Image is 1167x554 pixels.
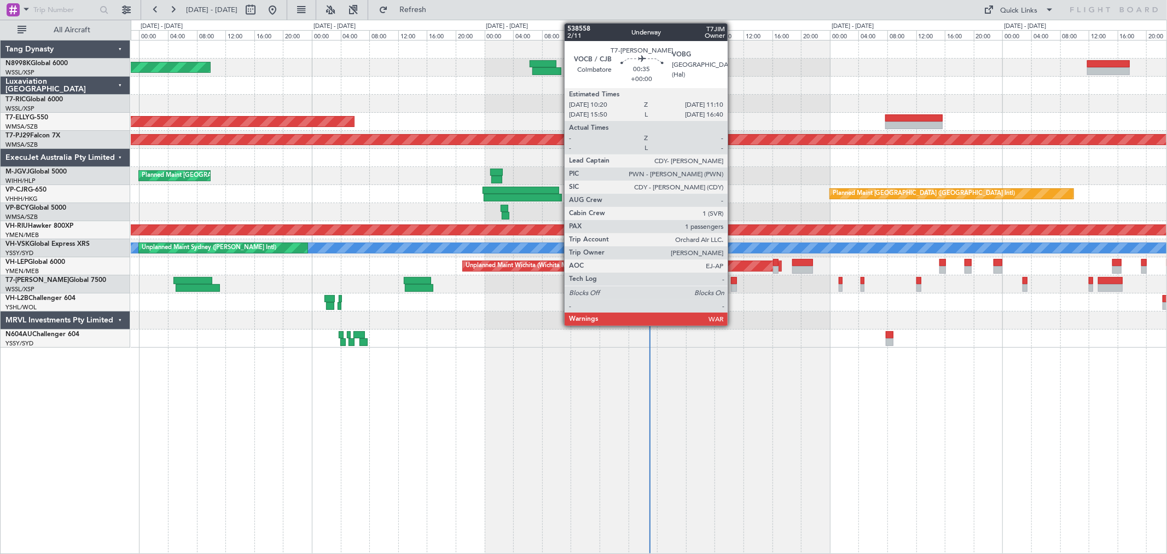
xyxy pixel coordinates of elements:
[168,30,197,40] div: 04:00
[283,30,312,40] div: 20:00
[5,105,34,113] a: WSSL/XSP
[12,21,119,39] button: All Aircraft
[5,277,106,284] a: T7-[PERSON_NAME]Global 7500
[1002,30,1031,40] div: 00:00
[5,231,39,239] a: YMEN/MEB
[5,114,30,121] span: T7-ELLY
[5,331,32,338] span: N604AU
[5,96,63,103] a: T7-RICGlobal 6000
[5,169,30,175] span: M-JGVJ
[142,240,276,256] div: Unplanned Maint Sydney ([PERSON_NAME] Intl)
[369,30,398,40] div: 08:00
[715,30,744,40] div: 08:00
[186,5,237,15] span: [DATE] - [DATE]
[5,339,33,348] a: YSSY/SYD
[466,258,601,274] div: Unplanned Maint Wichita (Wichita Mid-continent)
[5,60,31,67] span: N8998K
[801,30,830,40] div: 20:00
[5,295,76,302] a: VH-L2BChallenger 604
[139,30,168,40] div: 00:00
[5,132,30,139] span: T7-PJ29
[1060,30,1089,40] div: 08:00
[141,22,183,31] div: [DATE] - [DATE]
[225,30,254,40] div: 12:00
[5,123,38,131] a: WMSA/SZB
[33,2,96,18] input: Trip Number
[312,30,341,40] div: 00:00
[1089,30,1118,40] div: 12:00
[5,223,73,229] a: VH-RIUHawker 800XP
[5,187,47,193] a: VP-CJRG-650
[887,30,916,40] div: 08:00
[571,30,600,40] div: 12:00
[142,168,270,184] div: Planned Maint [GEOGRAPHIC_DATA] (Seletar)
[5,177,36,185] a: WIHH/HLP
[5,223,28,229] span: VH-RIU
[456,30,485,40] div: 20:00
[657,30,686,40] div: 00:00
[5,241,30,247] span: VH-VSK
[1001,5,1038,16] div: Quick Links
[5,213,38,221] a: WMSA/SZB
[600,30,629,40] div: 16:00
[833,186,1015,202] div: Planned Maint [GEOGRAPHIC_DATA] ([GEOGRAPHIC_DATA] Intl)
[374,1,439,19] button: Refresh
[686,30,715,40] div: 04:00
[5,259,28,266] span: VH-LEP
[858,30,887,40] div: 04:00
[486,22,529,31] div: [DATE] - [DATE]
[5,267,39,275] a: YMEN/MEB
[5,187,28,193] span: VP-CJR
[5,249,33,257] a: YSSY/SYD
[974,30,1003,40] div: 20:00
[254,30,283,40] div: 16:00
[427,30,456,40] div: 16:00
[744,30,773,40] div: 12:00
[1118,30,1147,40] div: 16:00
[197,30,226,40] div: 08:00
[5,96,26,103] span: T7-RIC
[5,241,90,247] a: VH-VSKGlobal Express XRS
[5,303,37,311] a: YSHL/WOL
[832,22,874,31] div: [DATE] - [DATE]
[5,68,34,77] a: WSSL/XSP
[1031,30,1060,40] div: 04:00
[5,132,60,139] a: T7-PJ29Falcon 7X
[1004,22,1046,31] div: [DATE] - [DATE]
[629,30,658,40] div: 20:00
[830,30,859,40] div: 00:00
[979,1,1060,19] button: Quick Links
[5,114,48,121] a: T7-ELLYG-550
[5,285,34,293] a: WSSL/XSP
[5,295,28,302] span: VH-L2B
[5,141,38,149] a: WMSA/SZB
[390,6,436,14] span: Refresh
[341,30,370,40] div: 04:00
[773,30,802,40] div: 16:00
[5,277,69,284] span: T7-[PERSON_NAME]
[485,30,514,40] div: 00:00
[5,169,67,175] a: M-JGVJGlobal 5000
[5,205,29,211] span: VP-BCY
[5,195,38,203] a: VHHH/HKG
[513,30,542,40] div: 04:00
[5,259,65,266] a: VH-LEPGlobal 6000
[28,26,115,34] span: All Aircraft
[5,331,79,338] a: N604AUChallenger 604
[5,205,66,211] a: VP-BCYGlobal 5000
[313,22,356,31] div: [DATE] - [DATE]
[5,60,68,67] a: N8998KGlobal 6000
[916,30,945,40] div: 12:00
[945,30,974,40] div: 16:00
[659,22,701,31] div: [DATE] - [DATE]
[542,30,571,40] div: 08:00
[398,30,427,40] div: 12:00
